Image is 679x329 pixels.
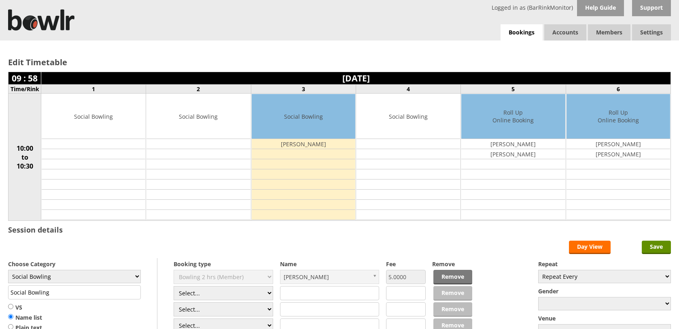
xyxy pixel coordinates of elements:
[632,24,671,41] span: Settings
[566,85,671,94] td: 6
[461,94,565,139] td: Roll Up Online Booking
[280,270,380,284] a: [PERSON_NAME]
[41,85,146,94] td: 1
[8,260,141,268] label: Choose Category
[569,241,611,254] a: Day View
[461,149,565,159] td: [PERSON_NAME]
[386,260,426,268] label: Fee
[8,57,671,68] h2: Edit Timetable
[8,303,13,310] input: VS
[642,241,671,254] input: Save
[432,260,472,268] label: Remove
[544,24,586,41] span: Accounts
[284,270,369,284] span: [PERSON_NAME]
[8,314,42,322] label: Name list
[8,225,63,235] h3: Session details
[146,85,251,94] td: 2
[567,149,670,159] td: [PERSON_NAME]
[8,314,13,320] input: Name list
[8,85,41,94] td: Time/Rink
[356,94,460,139] td: Social Bowling
[461,139,565,149] td: [PERSON_NAME]
[433,270,472,284] a: Remove
[501,24,543,41] a: Bookings
[356,85,460,94] td: 4
[8,285,141,299] input: Title/Description
[8,72,41,85] td: 09 : 58
[252,139,355,149] td: [PERSON_NAME]
[280,260,380,268] label: Name
[8,94,41,221] td: 10:00 to 10:30
[567,139,670,149] td: [PERSON_NAME]
[567,94,670,139] td: Roll Up Online Booking
[588,24,630,41] span: Members
[8,303,42,312] label: VS
[538,314,671,322] label: Venue
[174,260,273,268] label: Booking type
[461,85,566,94] td: 5
[538,287,671,295] label: Gender
[252,94,355,139] td: Social Bowling
[146,94,250,139] td: Social Bowling
[41,72,671,85] td: [DATE]
[538,260,671,268] label: Repeat
[42,94,145,139] td: Social Bowling
[251,85,356,94] td: 3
